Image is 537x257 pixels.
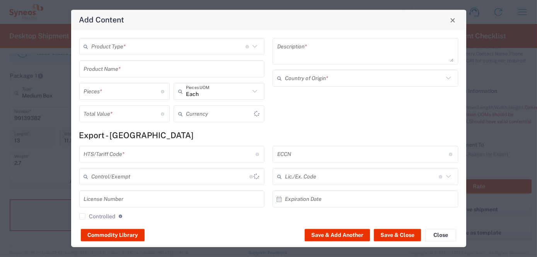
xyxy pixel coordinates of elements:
[79,14,124,26] h4: Add Content
[447,15,458,26] button: Close
[79,131,458,140] h4: Export - [GEOGRAPHIC_DATA]
[374,229,421,242] button: Save & Close
[79,214,116,220] label: Controlled
[81,229,145,242] button: Commodity Library
[425,229,456,242] button: Close
[305,229,370,242] button: Save & Add Another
